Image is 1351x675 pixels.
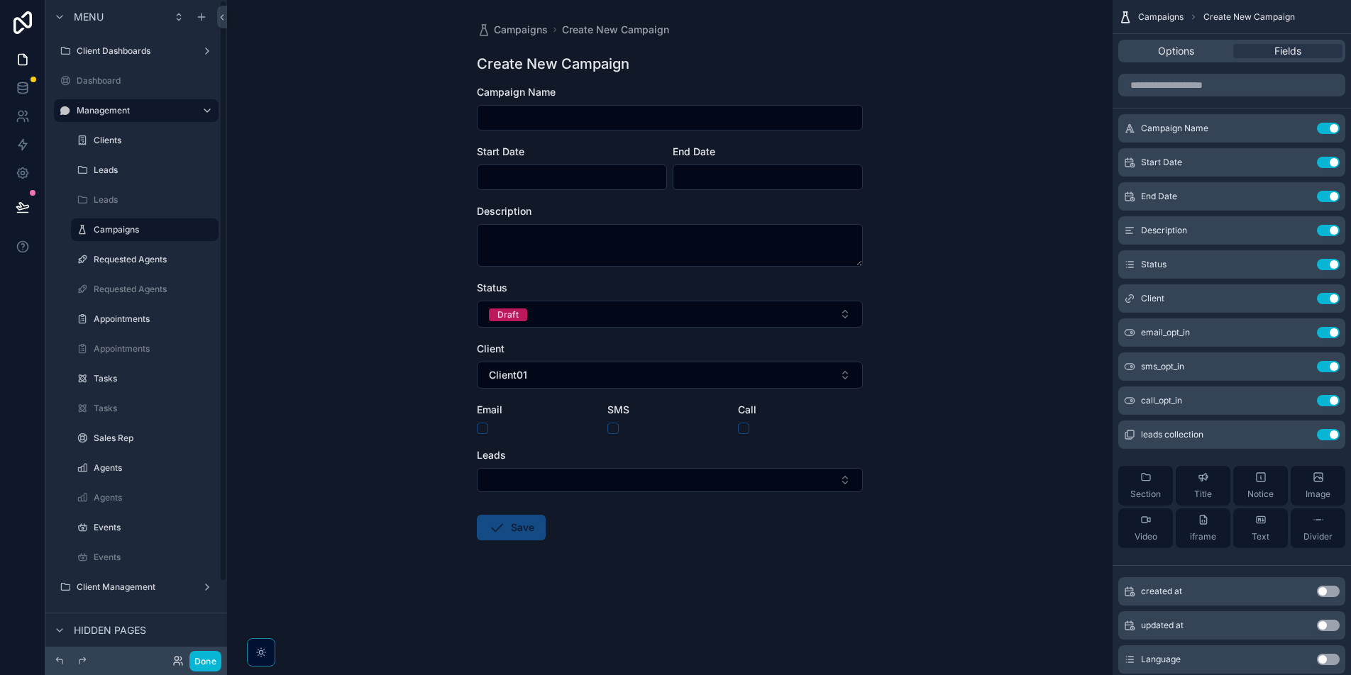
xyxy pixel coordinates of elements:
label: Agents [94,462,216,474]
button: Section [1118,466,1173,506]
span: Fields [1274,44,1301,58]
span: Client [1141,293,1164,304]
button: Select Button [477,362,863,389]
span: Status [477,281,507,294]
span: Video [1135,531,1157,542]
label: Dashboard [77,75,216,87]
a: Campaigns [477,23,548,37]
span: Section [1130,489,1161,500]
a: Agents [71,486,219,509]
span: SMS [607,403,629,415]
span: leads collection [1141,429,1203,440]
span: End Date [1141,191,1177,202]
span: Description [477,205,531,217]
label: Clients [94,135,216,146]
span: updated at [1141,620,1184,631]
span: iframe [1190,531,1216,542]
button: Done [189,651,221,671]
a: Tasks [71,367,219,390]
button: Text [1233,508,1288,548]
a: Agents [71,457,219,479]
span: created at [1141,586,1182,597]
a: Support Ticket [54,606,219,628]
span: Title [1194,489,1212,500]
label: Client Dashboards [77,45,196,57]
label: Campaigns [94,224,210,235]
span: Text [1252,531,1269,542]
button: Divider [1291,508,1345,548]
label: Tasks [94,373,216,384]
span: Campaigns [1138,11,1184,23]
label: Requested Agents [94,254,216,265]
a: Appointments [71,308,219,330]
span: End Date [673,145,715,157]
label: Events [94,522,216,533]
span: sms_opt_in [1141,361,1184,372]
label: Events [94,552,216,563]
span: Divider [1303,531,1333,542]
a: Leads [71,159,219,182]
label: Appointments [94,343,216,355]
span: Client01 [489,368,527,382]
span: Description [1141,225,1187,236]
button: Select Button [477,301,863,328]
label: Support Ticket [77,611,216,623]
label: Tasks [94,403,216,414]
a: Campaigns [71,218,219,241]
label: Sales Rep [94,433,216,444]
a: Clients [71,129,219,152]
a: Appointments [71,337,219,360]
span: Start Date [477,145,524,157]
label: Management [77,105,190,116]
button: Notice [1233,466,1288,506]
h1: Create New Campaign [477,54,629,74]
label: Leads [94,194,216,206]
button: Title [1176,466,1230,506]
span: email_opt_in [1141,327,1190,338]
label: Leads [94,164,216,176]
label: Requested Agents [94,284,216,295]
button: iframe [1176,508,1230,548]
span: Hidden pages [74,623,146,637]
span: Notice [1247,489,1274,500]
span: Menu [74,10,104,24]
a: Events [71,546,219,569]
button: Save [477,515,546,540]
span: call_opt_in [1141,395,1182,406]
span: Leads [477,449,506,461]
a: Management [54,99,219,122]
a: Client Dashboards [54,40,219,62]
a: Requested Agents [71,278,219,301]
span: Start Date [1141,157,1182,168]
label: Agents [94,492,216,503]
span: Options [1158,44,1194,58]
span: Email [477,403,502,415]
span: Campaign Name [477,86,556,98]
span: Create New Campaign [1203,11,1295,23]
span: Campaigns [494,23,548,37]
a: Dashboard [54,69,219,92]
a: Sales Rep [71,427,219,450]
button: Image [1291,466,1345,506]
a: Events [71,516,219,539]
a: Tasks [71,397,219,420]
button: Video [1118,508,1173,548]
a: Leads [71,189,219,211]
label: Appointments [94,313,216,325]
a: Requested Agents [71,248,219,271]
button: Select Button [477,468,863,492]
a: Create New Campaign [562,23,669,37]
span: Client [477,342,504,355]
a: Client Management [54,576,219,598]
span: Image [1306,489,1330,500]
span: Campaign Name [1141,123,1208,134]
span: Call [738,403,756,415]
label: Client Management [77,581,196,593]
span: Status [1141,259,1167,270]
div: Draft [497,308,519,321]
